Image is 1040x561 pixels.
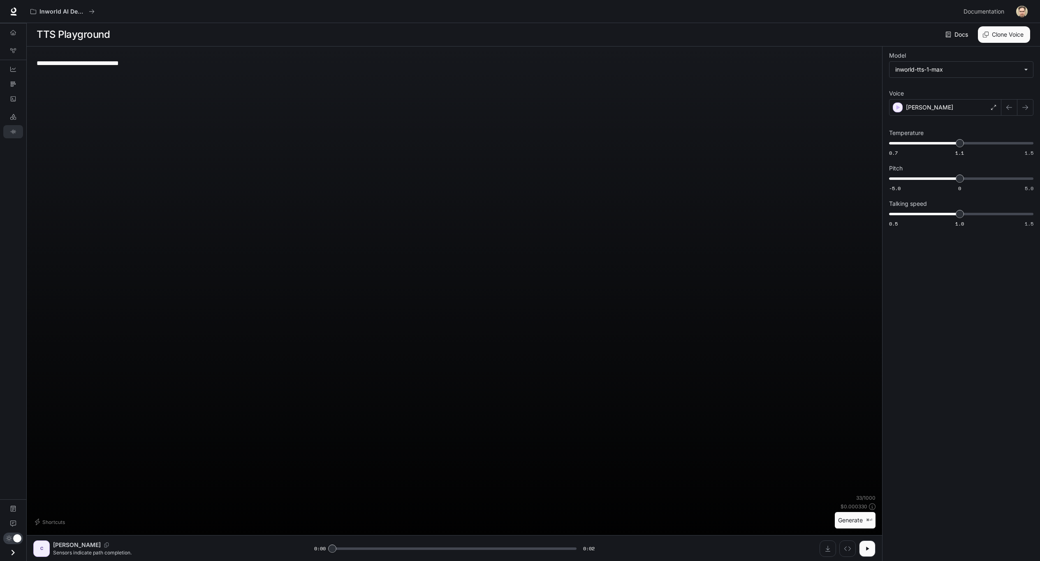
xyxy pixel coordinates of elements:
[866,518,872,523] p: ⌘⏎
[13,533,21,542] span: Dark mode toggle
[3,502,23,515] a: Documentation
[37,26,110,43] h1: TTS Playground
[978,26,1030,43] button: Clone Voice
[1025,149,1033,156] span: 1.5
[889,62,1033,77] div: inworld-tts-1-max
[906,103,953,112] p: [PERSON_NAME]
[960,3,1010,20] a: Documentation
[889,185,901,192] span: -5.0
[1025,220,1033,227] span: 1.5
[889,201,927,207] p: Talking speed
[101,542,112,547] button: Copy Voice ID
[314,545,326,553] span: 0:00
[839,540,856,557] button: Inspect
[841,503,867,510] p: $ 0.000330
[1025,185,1033,192] span: 5.0
[889,165,903,171] p: Pitch
[27,3,98,20] button: All workspaces
[856,494,876,501] p: 33 / 1000
[53,549,294,556] p: Sensors indicate path completion.
[889,149,898,156] span: 0.7
[889,53,906,58] p: Model
[964,7,1004,17] span: Documentation
[53,541,101,549] p: [PERSON_NAME]
[3,44,23,57] a: Graph Registry
[39,8,86,15] p: Inworld AI Demos
[1016,6,1028,17] img: User avatar
[35,542,48,555] div: C
[944,26,971,43] a: Docs
[1014,3,1030,20] button: User avatar
[955,220,964,227] span: 1.0
[33,515,68,528] button: Shortcuts
[3,77,23,91] a: Traces
[955,149,964,156] span: 1.1
[889,91,904,96] p: Voice
[4,544,22,561] button: Open drawer
[3,517,23,530] a: Feedback
[958,185,961,192] span: 0
[3,110,23,123] a: LLM Playground
[895,65,1020,74] div: inworld-tts-1-max
[889,220,898,227] span: 0.5
[820,540,836,557] button: Download audio
[3,125,23,138] a: TTS Playground
[835,512,876,529] button: Generate⌘⏎
[583,545,595,553] span: 0:02
[3,63,23,76] a: Dashboards
[3,26,23,39] a: Overview
[3,92,23,105] a: Logs
[889,130,924,136] p: Temperature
